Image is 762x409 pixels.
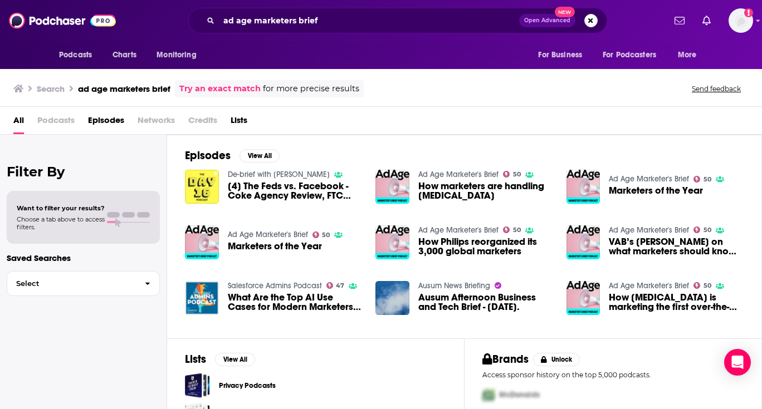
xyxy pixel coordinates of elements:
[263,82,359,95] span: for more precise results
[418,237,553,256] a: How Philips reorganized its 3,000 global marketers
[503,226,521,233] a: 50
[609,237,744,256] a: VAB’s Sean Cunningham on what marketers should know about media
[138,111,175,134] span: Networks
[693,226,711,233] a: 50
[513,228,521,233] span: 50
[513,172,521,177] span: 50
[418,293,553,312] a: Ausum Afternoon Business and Tech Brief - Tuesday, November 30th.
[17,204,105,212] span: Want to filter your results?
[228,242,322,251] a: Marketers of the Year
[228,230,308,239] a: Ad Age Marketer's Brief
[418,225,499,235] a: Ad Age Marketer's Brief
[609,225,689,235] a: Ad Age Marketer's Brief
[17,215,105,231] span: Choose a tab above to access filters.
[609,281,689,290] a: Ad Age Marketer's Brief
[519,14,575,27] button: Open AdvancedNew
[7,164,160,180] h2: Filter By
[185,149,280,162] a: EpisodesView All
[185,352,206,366] h2: Lists
[219,12,519,29] input: Search podcasts, credits, & more...
[188,111,217,134] span: Credits
[59,47,92,63] span: Podcasts
[603,47,656,63] span: For Podcasters
[478,383,499,406] img: First Pro Logo
[729,8,753,33] span: Logged in as hannahlevine
[729,8,753,33] img: User Profile
[704,177,711,182] span: 50
[13,111,24,134] a: All
[418,181,553,200] span: How marketers are handling [MEDICAL_DATA]
[336,283,344,288] span: 47
[609,293,744,312] span: How [MEDICAL_DATA] is marketing the first over-the-counter birth control pill
[157,47,196,63] span: Monitoring
[179,82,261,95] a: Try an exact match
[698,11,715,30] a: Show notifications dropdown
[499,390,540,400] span: McDonalds
[482,371,744,379] p: Access sponsor history on the top 5,000 podcasts.
[566,281,600,315] img: How Opill is marketing the first over-the-counter birth control pill
[566,225,600,259] img: VAB’s Sean Cunningham on what marketers should know about media
[724,349,751,376] div: Open Intercom Messenger
[231,111,247,134] a: Lists
[88,111,124,134] a: Episodes
[729,8,753,33] button: Show profile menu
[185,281,219,315] a: What Are the Top AI Use Cases for Modern Marketers with John Wall
[37,83,65,94] h3: Search
[670,45,711,66] button: open menu
[312,231,330,238] a: 50
[609,293,744,312] a: How Opill is marketing the first over-the-counter birth control pill
[228,181,363,200] span: [4] The Feds vs. Facebook - Coke Agency Review, FTC Threatens Facebook, Ad Age Marketers of the Year
[7,253,160,263] p: Saved Searches
[9,10,116,31] img: Podchaser - Follow, Share and Rate Podcasts
[609,174,689,184] a: Ad Age Marketer's Brief
[418,293,553,312] span: Ausum Afternoon Business and Tech Brief - [DATE].
[185,149,231,162] h2: Episodes
[418,170,499,179] a: Ad Age Marketer's Brief
[609,186,703,195] a: Marketers of the Year
[693,176,711,183] a: 50
[566,170,600,204] img: Marketers of the Year
[228,293,363,312] a: What Are the Top AI Use Cases for Modern Marketers with John Wall
[322,233,330,238] span: 50
[228,293,363,312] span: What Are the Top AI Use Cases for Modern Marketers with [PERSON_NAME]
[78,83,170,94] h3: ad age marketers brief
[37,111,75,134] span: Podcasts
[7,271,160,296] button: Select
[503,171,521,178] a: 50
[704,283,711,288] span: 50
[375,225,409,259] a: How Philips reorganized its 3,000 global marketers
[530,45,596,66] button: open menu
[326,282,345,289] a: 47
[240,149,280,162] button: View All
[188,8,607,33] div: Search podcasts, credits, & more...
[375,281,409,315] img: Ausum Afternoon Business and Tech Brief - Tuesday, November 30th.
[693,282,711,289] a: 50
[418,181,553,200] a: How marketers are handling COVID-19
[219,380,276,392] a: Privacy Podcasts
[670,11,689,30] a: Show notifications dropdown
[7,280,136,287] span: Select
[228,281,322,290] a: Salesforce Admins Podcast
[185,170,219,204] img: [4] The Feds vs. Facebook - Coke Agency Review, FTC Threatens Facebook, Ad Age Marketers of the Year
[185,373,210,398] a: Privacy Podcasts
[228,170,330,179] a: De-brief with Pat Hardy
[185,225,219,259] img: Marketers of the Year
[113,47,136,63] span: Charts
[744,8,753,17] svg: Add a profile image
[375,170,409,204] img: How marketers are handling COVID-19
[185,352,255,366] a: ListsView All
[688,84,744,93] button: Send feedback
[678,47,697,63] span: More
